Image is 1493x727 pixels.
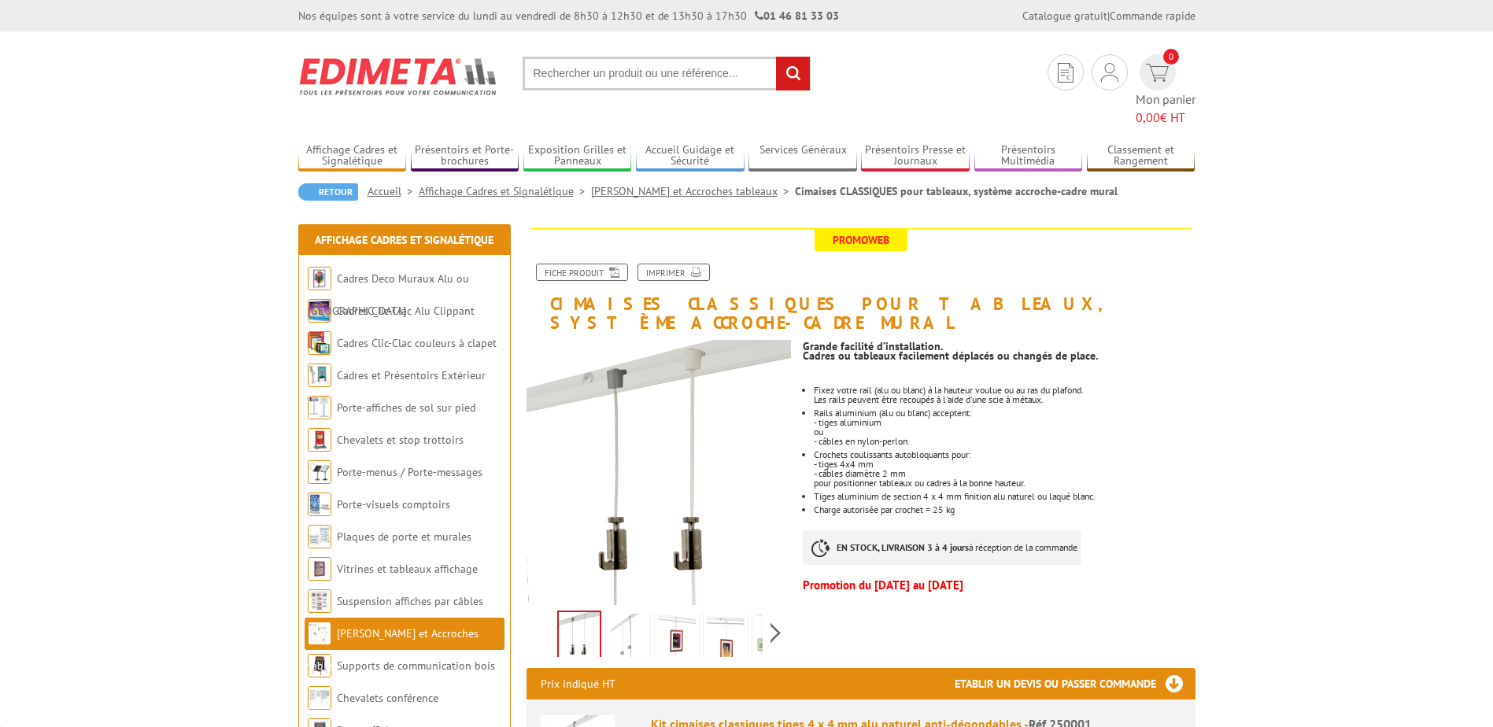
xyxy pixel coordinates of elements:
[861,143,970,169] a: Présentoirs Presse et Journaux
[814,386,1195,395] p: Fixez votre rail (alu ou blanc) à la hauteur voulue ou au ras du plafond.
[1136,109,1196,127] span: € HT
[337,530,471,544] a: Plaques de porte et murales
[308,396,331,419] img: Porte-affiches de sol sur pied
[308,686,331,710] img: Chevalets conférence
[308,622,331,645] img: Cimaises et Accroches tableaux
[814,418,1195,427] p: - tiges aluminium
[337,304,475,318] a: Cadres Clic-Clac Alu Clippant
[559,612,600,661] img: 250004_250003_kit_cimaise_cable_nylon_perlon.jpg
[308,363,331,387] img: Cadres et Présentoirs Extérieur
[803,341,1195,351] p: Grande facilité d’installation.
[837,541,969,553] strong: EN STOCK, LIVRAISON 3 à 4 jours
[658,614,696,662] img: cimaises_classiques_pour_tableaux_systeme_accroche_cadre_250001_1bis.jpg
[308,493,331,516] img: Porte-visuels comptoirs
[308,589,331,613] img: Suspension affiches par câbles
[337,433,464,447] a: Chevalets et stop trottoirs
[368,184,419,198] a: Accueil
[523,57,811,90] input: Rechercher un produit ou une référence...
[308,557,331,581] img: Vitrines et tableaux affichage
[1136,109,1160,125] span: 0,00
[803,530,1081,565] p: à réception de la commande
[955,668,1196,699] h3: Etablir un devis ou passer commande
[637,264,710,281] a: Imprimer
[814,395,1195,404] p: Les rails peuvent être recoupés à l'aide d'une scie à métaux.
[636,143,745,169] a: Accueil Guidage et Sécurité
[776,57,810,90] input: rechercher
[337,336,497,350] a: Cadres Clic-Clac couleurs à clapet
[308,331,331,355] img: Cadres Clic-Clac couleurs à clapet
[527,340,792,605] img: 250004_250003_kit_cimaise_cable_nylon_perlon.jpg
[315,233,493,247] a: Affichage Cadres et Signalétique
[541,668,615,699] p: Prix indiqué HT
[308,271,469,318] a: Cadres Deco Muraux Alu ou [GEOGRAPHIC_DATA]
[814,427,1195,437] p: ou
[337,594,483,608] a: Suspension affiches par câbles
[536,264,628,281] a: Fiche produit
[337,691,438,705] a: Chevalets conférence
[298,143,407,169] a: Affichage Cadres et Signalétique
[419,184,591,198] a: Affichage Cadres et Signalétique
[337,400,475,415] a: Porte-affiches de sol sur pied
[815,229,907,251] span: Promoweb
[1022,9,1107,23] a: Catalogue gratuit
[803,351,1195,360] p: Cadres ou tableaux facilement déplacés ou changés de place.
[609,614,647,662] img: 250001_250002_kit_cimaise_accroche_anti_degondable.jpg
[591,184,795,198] a: [PERSON_NAME] et Accroches tableaux
[1163,49,1179,65] span: 0
[411,143,519,169] a: Présentoirs et Porte-brochures
[298,183,358,201] a: Retour
[1136,54,1196,127] a: devis rapide 0 Mon panier 0,00€ HT
[814,505,1195,515] li: Charge autorisée par crochet = 25 kg
[1101,63,1118,82] img: devis rapide
[1058,63,1074,83] img: devis rapide
[768,620,783,646] span: Next
[1136,90,1196,127] span: Mon panier
[308,525,331,548] img: Plaques de porte et murales
[337,465,482,479] a: Porte-menus / Porte-messages
[308,460,331,484] img: Porte-menus / Porte-messages
[1146,64,1169,82] img: devis rapide
[298,47,499,105] img: Edimeta
[756,614,793,662] img: 250014_rail_alu_horizontal_tiges_cables.jpg
[814,492,1195,501] li: Tiges aluminium de section 4 x 4 mm finition alu naturel ou laqué blanc.
[1110,9,1196,23] a: Commande rapide
[298,8,839,24] div: Nos équipes sont à votre service du lundi au vendredi de 8h30 à 12h30 et de 13h30 à 17h30
[814,459,1195,469] p: - tiges 4x4 mm
[748,143,857,169] a: Services Généraux
[308,267,331,290] img: Cadres Deco Muraux Alu ou Bois
[814,437,1195,446] p: - câbles en nylon-perlon.
[814,469,1195,478] p: - câbles diamètre 2 mm
[337,659,495,673] a: Supports de communication bois
[814,408,1195,418] p: Rails aluminium (alu ou blanc) acceptent:
[795,183,1118,199] li: Cimaises CLASSIQUES pour tableaux, système accroche-cadre mural
[814,450,1195,459] p: Crochets coulissants autobloquants pour:
[974,143,1083,169] a: Présentoirs Multimédia
[1022,8,1196,24] div: |
[1087,143,1196,169] a: Classement et Rangement
[707,614,745,662] img: cimaises_classiques_pour_tableaux_systeme_accroche_cadre_250001_4bis.jpg
[523,143,632,169] a: Exposition Grilles et Panneaux
[337,368,486,382] a: Cadres et Présentoirs Extérieur
[755,9,839,23] strong: 01 46 81 33 03
[337,562,478,576] a: Vitrines et tableaux affichage
[814,478,1195,488] p: pour positionner tableaux ou cadres à la bonne hauteur.
[803,581,1195,590] p: Promotion du [DATE] au [DATE]
[337,497,450,511] a: Porte-visuels comptoirs
[308,626,479,673] a: [PERSON_NAME] et Accroches tableaux
[308,428,331,452] img: Chevalets et stop trottoirs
